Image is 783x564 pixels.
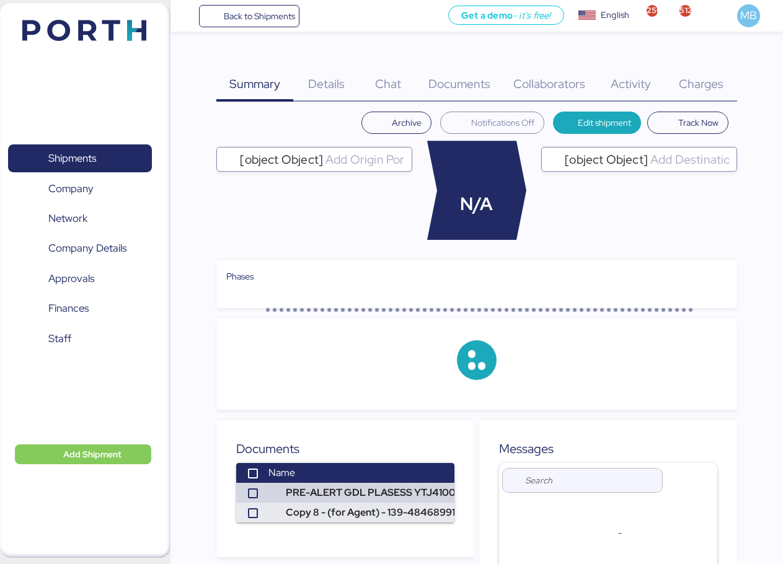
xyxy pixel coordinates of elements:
button: Edit shipment [553,112,642,134]
div: Messages [499,439,717,458]
div: English [601,9,629,22]
span: Details [308,76,345,92]
a: Staff [8,325,152,353]
a: Approvals [8,265,152,293]
span: Finances [48,299,89,317]
span: Approvals [48,270,94,288]
span: Staff [48,330,71,348]
button: Add Shipment [15,444,151,464]
span: Notifications Off [471,115,534,130]
span: Name [268,466,295,479]
a: Network [8,205,152,233]
span: Shipments [48,149,96,167]
a: Company [8,174,152,203]
span: Back to Shipments [224,9,295,24]
span: [object Object] [565,154,648,165]
span: Activity [611,76,651,92]
span: Summary [229,76,280,92]
span: Archive [392,115,422,130]
span: Company [48,180,94,198]
div: Phases [226,270,727,283]
td: PRE-ALERT GDL PLASESS YTJ41008163.pdf [263,483,507,503]
td: Copy 8 - (for Agent) - 139-48468991.PDF [263,503,507,522]
button: Notifications Off [440,112,544,134]
button: Archive [361,112,432,134]
span: Company Details [48,239,126,257]
input: [object Object] [648,152,732,167]
span: Add Shipment [63,447,122,462]
span: Chat [375,76,401,92]
button: Track Now [647,112,728,134]
span: [object Object] [240,154,323,165]
a: Back to Shipments [199,5,300,27]
a: Company Details [8,234,152,263]
span: Edit shipment [578,115,631,130]
div: Documents [236,439,454,458]
span: Track Now [678,115,719,130]
span: Collaborators [513,76,585,92]
span: Documents [428,76,490,92]
a: Finances [8,294,152,323]
button: Menu [178,6,199,27]
span: Charges [679,76,723,92]
input: [object Object] [323,152,407,167]
span: N/A [460,191,493,218]
span: Network [48,209,87,227]
a: Shipments [8,144,152,173]
input: Search [525,468,655,493]
span: MB [740,7,757,24]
